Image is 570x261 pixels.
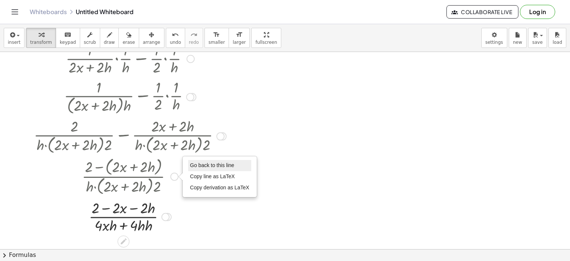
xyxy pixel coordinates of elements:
[122,40,135,45] span: erase
[513,40,522,45] span: new
[185,28,203,48] button: redoredo
[481,28,507,48] button: settings
[4,28,24,48] button: insert
[255,40,277,45] span: fullscreen
[553,40,562,45] span: load
[251,28,281,48] button: fullscreen
[453,9,512,15] span: Collaborate Live
[30,8,67,16] a: Whiteboards
[166,28,185,48] button: undoundo
[8,40,20,45] span: insert
[100,28,119,48] button: draw
[143,40,160,45] span: arrange
[84,40,96,45] span: scrub
[60,40,76,45] span: keypad
[209,40,225,45] span: smaller
[64,30,71,39] i: keyboard
[56,28,80,48] button: keyboardkeypad
[139,28,164,48] button: arrange
[236,30,243,39] i: format_size
[26,28,56,48] button: transform
[485,40,503,45] span: settings
[229,28,250,48] button: format_sizelarger
[190,30,197,39] i: redo
[532,40,543,45] span: save
[118,235,130,247] div: Edit math
[190,185,249,190] span: Copy derivation as LaTeX
[118,28,139,48] button: erase
[104,40,115,45] span: draw
[520,5,555,19] button: Log in
[189,40,199,45] span: redo
[30,40,52,45] span: transform
[446,5,518,19] button: Collaborate Live
[213,30,220,39] i: format_size
[233,40,246,45] span: larger
[204,28,229,48] button: format_sizesmaller
[80,28,100,48] button: scrub
[190,173,235,179] span: Copy line as LaTeX
[548,28,566,48] button: load
[172,30,179,39] i: undo
[170,40,181,45] span: undo
[528,28,547,48] button: save
[190,162,234,168] span: Go back to this line
[9,6,21,18] button: Toggle navigation
[509,28,527,48] button: new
